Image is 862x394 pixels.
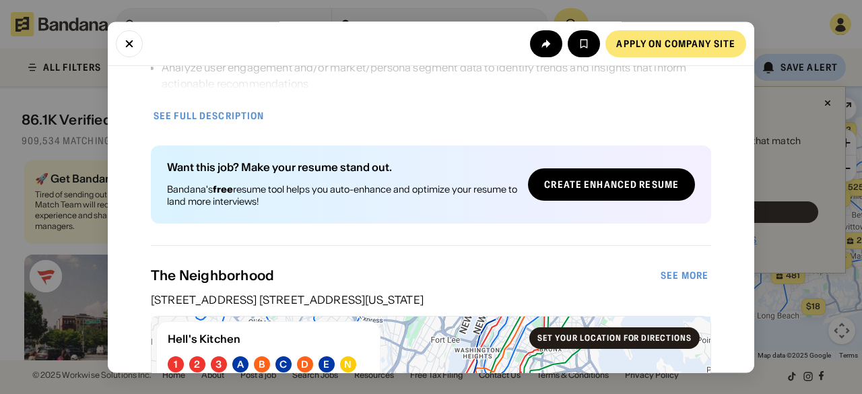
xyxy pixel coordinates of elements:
div: B [259,359,265,370]
div: Bandana's resume tool helps you auto-enhance and optimize your resume to land more interviews! [167,183,517,207]
b: free [213,183,233,195]
div: A [237,359,244,370]
div: 3 [215,359,222,370]
div: N [344,359,352,370]
div: D [301,359,308,370]
div: Hell's Kitchen [168,333,369,346]
div: 1 [174,359,178,370]
a: Apply on company site [605,30,746,57]
div: Apply on company site [616,38,735,48]
div: See full description [154,111,264,121]
a: See more [650,262,719,289]
div: 2 [194,359,200,370]
div: Want this job? Make your resume stand out. [167,162,517,172]
button: Close [116,30,143,57]
div: Create Enhanced Resume [544,180,679,189]
div: [STREET_ADDRESS] [STREET_ADDRESS][US_STATE] [151,294,711,305]
div: Analyze user engagement and/or market/persona segment data to identify trends and insights that i... [162,59,711,92]
div: See more [661,271,708,280]
div: Set your location for directions [537,334,692,342]
a: Set your location for directions [529,327,700,349]
div: C [279,359,287,370]
div: The Neighborhood [151,267,658,284]
div: E [323,359,329,370]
